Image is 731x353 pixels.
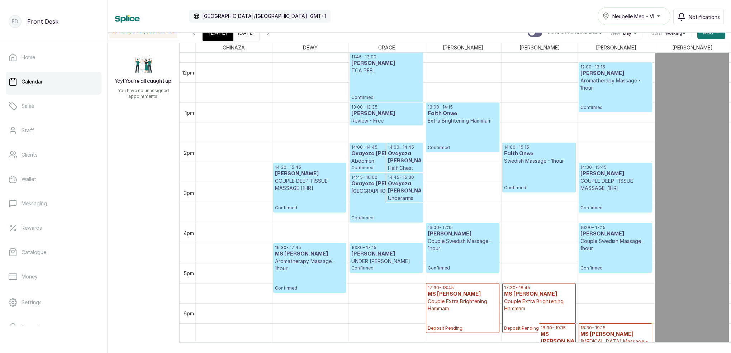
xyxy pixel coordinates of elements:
p: You have no unassigned appointments. [112,88,175,99]
a: Home [6,47,101,67]
h3: [PERSON_NAME] [275,170,345,177]
h3: Ovayoza [PERSON_NAME] [388,180,421,195]
button: Add [697,26,725,39]
p: 14:30 - 15:45 [275,164,345,170]
p: Wallet [22,176,36,183]
a: Money [6,267,101,287]
a: Rewards [6,218,101,238]
a: Staff [6,120,101,140]
p: Confirmed [504,164,574,191]
p: Couple Extra Brightening Hammam [504,298,574,312]
p: Support [22,323,41,330]
p: Aromatherapy Massage - 1hour [275,258,345,272]
span: [DATE] [208,28,228,37]
p: Confirmed [428,252,498,271]
span: [PERSON_NAME] [594,43,638,52]
h3: [PERSON_NAME] [580,170,650,177]
p: 14:45 - 15:30 [388,175,421,180]
a: Catalogue [6,242,101,262]
span: Neubelle Med - VI [612,13,654,20]
p: 13:00 - 14:15 [428,104,498,110]
div: 2pm [182,149,195,157]
h3: Ovayoza [PERSON_NAME] [388,150,421,164]
a: Settings [6,292,101,313]
p: Confirmed [351,195,421,221]
h3: [PERSON_NAME] [351,60,421,67]
a: Clients [6,145,101,165]
p: Half Chest [388,164,421,172]
p: Swedish Massage - 1hour [504,157,574,164]
button: Notifications [673,9,724,25]
span: [PERSON_NAME] [518,43,561,52]
a: Calendar [6,72,101,92]
p: 16:30 - 17:15 [351,245,421,251]
a: Wallet [6,169,101,189]
p: Confirmed [580,252,650,271]
div: 4pm [182,229,195,237]
h2: Yay! You’re all caught up! [115,78,172,85]
p: Extra Brightening Hammam [428,117,498,124]
h3: [PERSON_NAME] [428,230,498,238]
h3: [PERSON_NAME] [580,70,650,77]
p: COUPLE DEEP TISSUE MASSAGE [1HR] [275,177,345,192]
p: GMT+1 [310,13,326,20]
p: FD [12,18,18,25]
h3: [PERSON_NAME] [351,251,421,258]
span: Working [665,30,682,36]
h3: Faith Onwe [504,150,574,157]
p: [GEOGRAPHIC_DATA]/[GEOGRAPHIC_DATA] [202,13,307,20]
p: Couple Extra Brightening Hammam [428,298,498,312]
h3: Ovayoza [PERSON_NAME] [351,180,421,187]
h3: [PERSON_NAME] [580,230,650,238]
p: 11:45 - 13:00 [351,54,421,60]
p: Underarms [388,195,421,202]
h3: Faith Onwe [428,110,498,117]
p: Abdomen [351,157,421,164]
div: 6pm [182,310,195,317]
p: Deposit Pending [428,312,498,331]
p: Front Desk [27,17,58,26]
p: 16:30 - 17:45 [275,245,345,251]
h3: MS [PERSON_NAME] [428,291,498,298]
p: Staff [22,127,34,134]
p: Confirmed [428,124,498,151]
h3: MS [PERSON_NAME] [275,251,345,258]
span: CHINAZA [221,43,246,52]
h3: MS [PERSON_NAME] [541,331,574,345]
p: Couple Swedish Massage - 1hour [580,238,650,252]
span: Notifications [689,13,720,21]
p: 17:30 - 18:45 [428,285,498,291]
a: Messaging [6,194,101,214]
span: GRACE [377,43,397,52]
p: 18:30 - 19:15 [580,325,650,331]
div: 3pm [182,189,195,197]
h3: MS [PERSON_NAME] [580,331,650,338]
p: COUPLE DEEP TISSUE MASSAGE [1HR] [580,177,650,192]
p: 17:30 - 18:45 [504,285,574,291]
a: Sales [6,96,101,116]
p: TCA PEEL [351,67,421,74]
p: Clients [22,151,38,158]
p: [MEDICAL_DATA] Massage - 30min [580,338,650,352]
p: Confirmed [275,272,345,291]
p: [GEOGRAPHIC_DATA] [351,187,421,195]
p: 14:00 - 14:45 [351,144,421,150]
p: Deposit Pending [504,312,574,331]
p: Money [22,273,38,280]
p: Couple Swedish Massage - 1hour [428,238,498,252]
p: Confirmed [275,192,345,211]
button: ViewDay [610,30,640,36]
p: Confirmed [580,91,650,110]
span: Day [623,30,631,36]
p: Calendar [22,78,43,85]
p: 14:00 - 14:45 [388,144,421,150]
span: Add [703,29,713,36]
p: 12:00 - 13:15 [580,64,650,70]
p: Rewards [22,224,42,232]
span: View [610,30,620,36]
p: Aromatherapy Massage - 1hour [580,77,650,91]
h3: Ovayoza [PERSON_NAME] [351,150,421,157]
div: 1pm [184,109,195,116]
p: Confirmed [351,74,421,100]
p: Review - Free [351,117,421,124]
